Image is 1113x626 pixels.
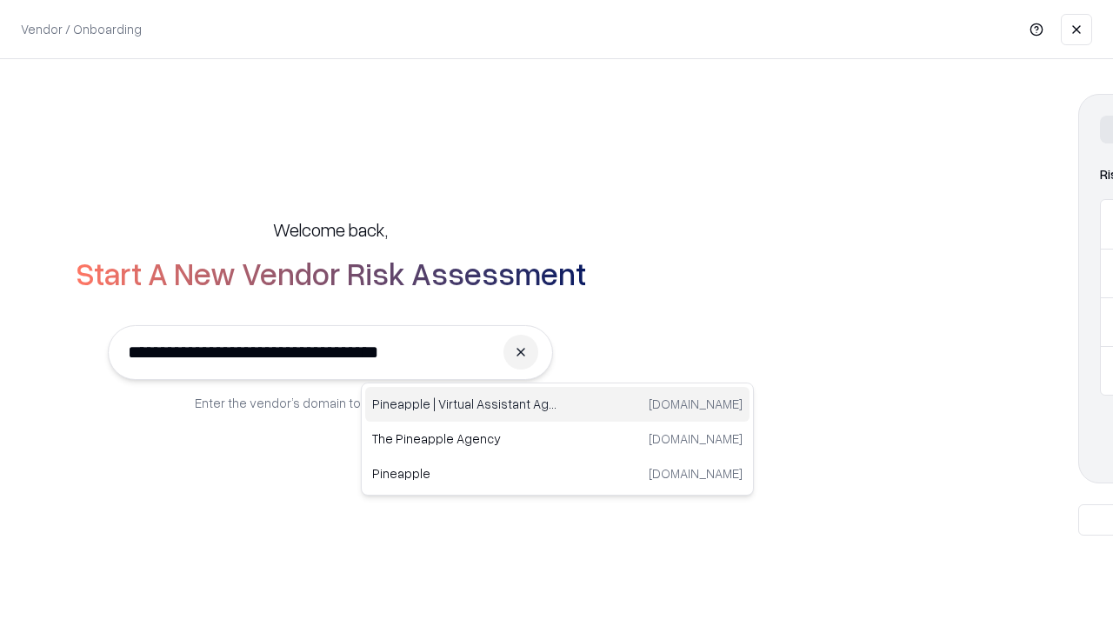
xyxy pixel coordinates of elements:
p: Vendor / Onboarding [21,20,142,38]
h2: Start A New Vendor Risk Assessment [76,256,586,290]
p: [DOMAIN_NAME] [649,464,743,483]
h5: Welcome back, [273,217,388,242]
p: [DOMAIN_NAME] [649,430,743,448]
p: Pineapple | Virtual Assistant Agency [372,395,557,413]
div: Suggestions [361,383,754,496]
p: Enter the vendor’s domain to begin onboarding [195,394,466,412]
p: The Pineapple Agency [372,430,557,448]
p: Pineapple [372,464,557,483]
p: [DOMAIN_NAME] [649,395,743,413]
